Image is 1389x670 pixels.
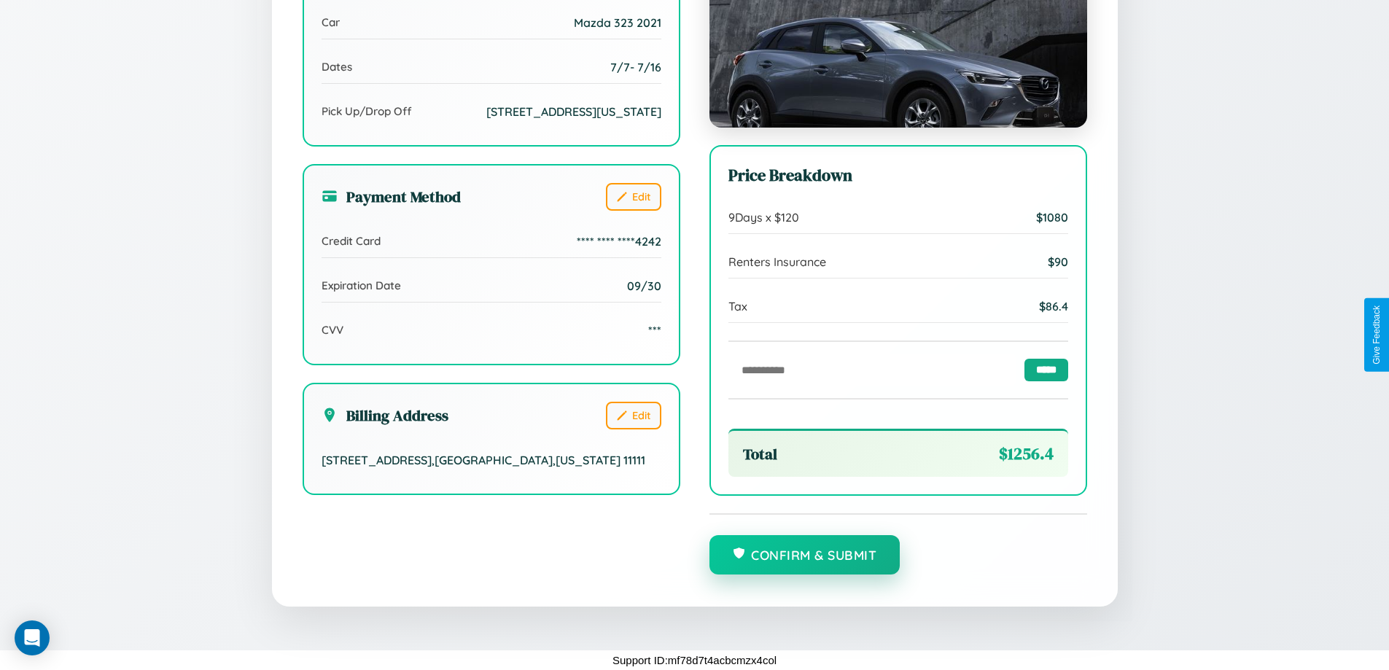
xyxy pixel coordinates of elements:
span: Tax [728,299,747,313]
span: 7 / 7 - 7 / 16 [610,60,661,74]
span: CVV [322,323,343,337]
span: [STREET_ADDRESS] , [GEOGRAPHIC_DATA] , [US_STATE] 11111 [322,453,645,467]
span: Expiration Date [322,278,401,292]
h3: Price Breakdown [728,164,1068,187]
button: Edit [606,183,661,211]
span: $ 90 [1048,254,1068,269]
button: Confirm & Submit [709,535,900,574]
span: 09/30 [627,278,661,293]
h3: Billing Address [322,405,448,426]
span: Renters Insurance [728,254,826,269]
span: 9 Days x $ 120 [728,210,799,225]
span: $ 1256.4 [999,443,1054,465]
span: Dates [322,60,352,74]
span: $ 1080 [1036,210,1068,225]
button: Edit [606,402,661,429]
span: Pick Up/Drop Off [322,104,412,118]
div: Give Feedback [1372,305,1382,365]
span: [STREET_ADDRESS][US_STATE] [486,104,661,119]
span: Credit Card [322,234,381,248]
span: $ 86.4 [1039,299,1068,313]
h3: Payment Method [322,186,461,207]
span: Mazda 323 2021 [574,15,661,30]
div: Open Intercom Messenger [15,620,50,655]
span: Total [743,443,777,464]
p: Support ID: mf78d7t4acbcmzx4col [612,650,777,670]
span: Car [322,15,340,29]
